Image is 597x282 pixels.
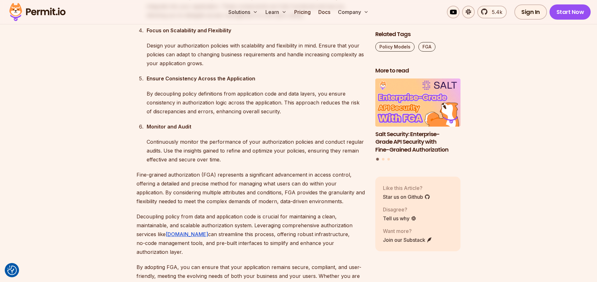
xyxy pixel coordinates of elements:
img: Salt Security: Enterprise-Grade API Security with Fine-Grained Authorization [375,78,461,127]
p: Want more? [383,227,432,235]
a: Tell us why [383,214,416,222]
button: Go to slide 2 [382,158,384,160]
button: Go to slide 3 [387,158,390,160]
h2: More to read [375,67,461,75]
p: Continuously monitor the performance of your authorization policies and conduct regular audits. U... [147,137,365,164]
button: Consent Preferences [7,266,17,275]
a: FGA [418,42,435,52]
img: Permit logo [6,1,68,23]
a: Start Now [549,4,591,20]
a: [DOMAIN_NAME] [166,231,208,237]
span: 5.4k [488,8,502,16]
h3: Salt Security: Enterprise-Grade API Security with Fine-Grained Authorization [375,130,461,154]
p: Fine-grained authorization (FGA) represents a significant advancement in access control, offering... [137,170,365,206]
a: 5.4k [477,6,507,18]
p: Decoupling policy from data and application code is crucial for maintaining a clean, maintainable... [137,212,365,256]
a: Policy Models [375,42,415,52]
h2: Related Tags [375,30,461,38]
button: Company [335,6,371,18]
a: Pricing [292,6,313,18]
div: Posts [375,78,461,161]
button: Solutions [226,6,260,18]
a: Sign In [514,4,547,20]
a: Salt Security: Enterprise-Grade API Security with Fine-Grained AuthorizationSalt Security: Enterp... [375,78,461,154]
a: Star us on Github [383,193,430,200]
strong: Monitor and Audit [147,123,191,130]
button: Go to slide 1 [376,158,379,160]
a: Join our Substack [383,236,432,243]
a: Docs [316,6,333,18]
p: Design your authorization policies with scalability and flexibility in mind. Ensure that your pol... [147,41,365,68]
p: By decoupling policy definitions from application code and data layers, you ensure consistency in... [147,89,365,116]
strong: Focus on Scalability and Flexibility [147,27,231,34]
strong: Ensure Consistency Across the Application [147,75,255,82]
p: Like this Article? [383,184,430,191]
button: Learn [263,6,289,18]
p: Disagree? [383,205,416,213]
img: Revisit consent button [7,266,17,275]
li: 1 of 3 [375,78,461,154]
